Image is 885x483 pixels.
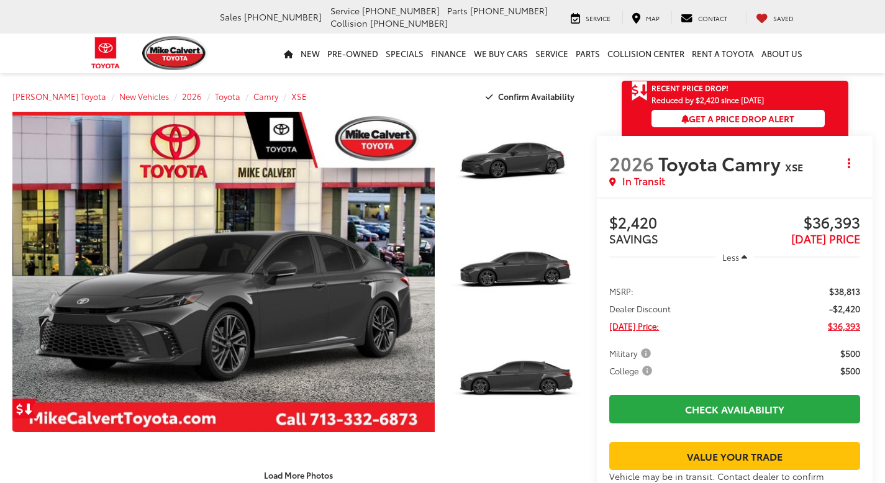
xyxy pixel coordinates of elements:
button: Military [609,347,655,359]
span: Parts [447,4,468,17]
a: Value Your Trade [609,442,860,470]
a: Specials [382,34,427,73]
a: New Vehicles [119,91,169,102]
a: XSE [291,91,307,102]
button: Actions [838,152,860,174]
span: Sales [220,11,242,23]
a: 2026 [182,91,202,102]
a: Home [280,34,297,73]
a: Parts [572,34,604,73]
span: MSRP: [609,285,633,297]
a: My Saved Vehicles [747,11,803,24]
button: Less [716,246,753,268]
a: Expand Photo 0 [12,112,435,432]
span: College [609,364,655,377]
span: [PHONE_NUMBER] [370,17,448,29]
a: Get Price Drop Alert Recent Price Drop! [622,81,848,96]
span: dropdown dots [848,158,850,168]
span: SAVINGS [609,230,658,246]
span: Collision [330,17,368,29]
span: Get a Price Drop Alert [681,112,794,125]
a: [PERSON_NAME] Toyota [12,91,106,102]
a: Contact [671,11,737,24]
span: Service [330,4,360,17]
span: Get Price Drop Alert [632,81,648,102]
span: Reduced by $2,420 since [DATE] [651,96,825,104]
img: 2026 Toyota Camry XSE [8,111,438,433]
a: Camry [253,91,278,102]
a: About Us [758,34,806,73]
a: Rent a Toyota [688,34,758,73]
img: 2026 Toyota Camry XSE [447,329,586,434]
button: College [609,364,656,377]
span: [PHONE_NUMBER] [470,4,548,17]
span: $38,813 [829,285,860,297]
span: Confirm Availability [498,91,574,102]
span: XSE [785,160,803,174]
span: 2026 [609,150,654,176]
span: [PHONE_NUMBER] [362,4,440,17]
a: Expand Photo 3 [448,330,585,433]
span: Map [646,14,660,23]
a: Toyota [215,91,240,102]
span: $2,420 [609,214,735,233]
span: Recent Price Drop! [651,83,728,93]
span: Service [586,14,610,23]
a: Pre-Owned [324,34,382,73]
span: In Transit [622,174,665,188]
a: Finance [427,34,470,73]
button: Confirm Availability [479,86,585,107]
a: Collision Center [604,34,688,73]
img: Mike Calvert Toyota [142,36,208,70]
span: [DATE] PRICE [791,230,860,246]
img: Toyota [83,33,129,73]
span: Contact [698,14,727,23]
a: Get Price Drop Alert [12,399,37,418]
a: Check Availability [609,395,860,423]
span: $500 [840,347,860,359]
a: Expand Photo 2 [448,221,585,323]
a: Service [561,11,620,24]
span: Dealer Discount [609,302,671,315]
span: [DATE] Price: [609,320,659,332]
img: 2026 Toyota Camry XSE [447,111,586,215]
span: Toyota Camry [658,150,785,176]
a: WE BUY CARS [470,34,532,73]
span: Military [609,347,653,359]
img: 2026 Toyota Camry XSE [447,220,586,325]
span: $36,393 [735,214,860,233]
a: Expand Photo 1 [448,112,585,214]
a: Map [622,11,669,24]
span: Saved [773,14,794,23]
span: Less [722,251,739,263]
a: New [297,34,324,73]
span: -$2,420 [829,302,860,315]
span: $36,393 [828,320,860,332]
span: [PHONE_NUMBER] [244,11,322,23]
span: $500 [840,364,860,377]
a: Service [532,34,572,73]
